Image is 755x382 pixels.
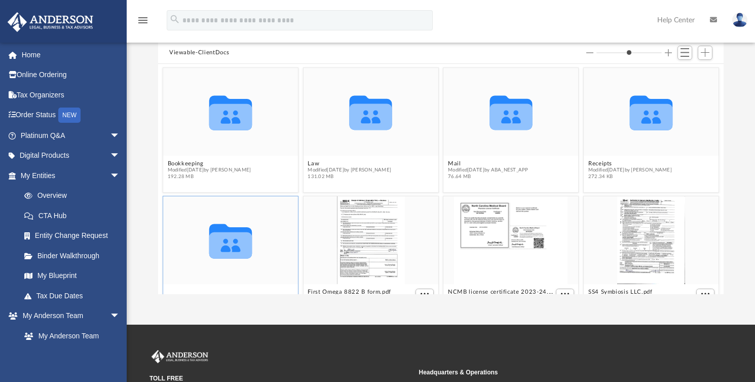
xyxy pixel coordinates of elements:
[588,289,672,295] button: SS4 Symbiosis LLC.pdf
[7,146,135,166] a: Digital Productsarrow_drop_down
[14,186,135,206] a: Overview
[110,125,130,146] span: arrow_drop_down
[168,289,247,295] button: Tax
[168,173,251,180] span: 192.28 MB
[308,173,391,180] span: 131.02 MB
[58,108,81,123] div: NEW
[586,49,593,56] button: Decrease column size
[308,167,391,173] span: Modified [DATE] by [PERSON_NAME]
[677,46,693,60] button: Switch to List View
[419,368,682,377] small: Headquarters & Operations
[110,146,130,166] span: arrow_drop_down
[158,64,724,294] div: grid
[7,65,135,85] a: Online Ordering
[448,173,528,180] span: 76.64 MB
[698,46,713,60] button: Add
[588,173,672,180] span: 272.34 KB
[169,14,180,25] i: search
[169,48,229,57] button: Viewable-ClientDocs
[556,289,574,299] button: More options
[7,105,135,126] a: Order StatusNEW
[7,85,135,105] a: Tax Organizers
[137,14,149,26] i: menu
[7,45,135,65] a: Home
[14,246,135,266] a: Binder Walkthrough
[5,12,96,32] img: Anderson Advisors Platinum Portal
[308,160,391,167] button: Law
[588,167,672,173] span: Modified [DATE] by [PERSON_NAME]
[732,13,747,27] img: User Pic
[14,286,135,306] a: Tax Due Dates
[665,49,672,56] button: Increase column size
[14,266,130,286] a: My Blueprint
[14,205,135,226] a: CTA Hub
[7,125,135,146] a: Platinum Q&Aarrow_drop_down
[14,326,125,346] a: My Anderson Team
[14,226,135,246] a: Entity Change Request
[588,160,672,167] button: Receipts
[7,165,135,186] a: My Entitiesarrow_drop_down
[448,289,554,295] button: NCMB license certificate 2023-24.pdf
[110,165,130,186] span: arrow_drop_down
[168,167,251,173] span: Modified [DATE] by [PERSON_NAME]
[137,19,149,26] a: menu
[416,289,434,299] button: More options
[308,289,391,295] button: First Omega 8822 B form.pdf
[696,289,714,299] button: More options
[110,306,130,327] span: arrow_drop_down
[596,49,662,56] input: Column size
[14,346,130,366] a: Anderson System
[448,167,528,173] span: Modified [DATE] by ABA_NEST_APP
[168,160,251,167] button: Bookkeeping
[7,306,130,326] a: My Anderson Teamarrow_drop_down
[448,160,528,167] button: Mail
[149,350,210,363] img: Anderson Advisors Platinum Portal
